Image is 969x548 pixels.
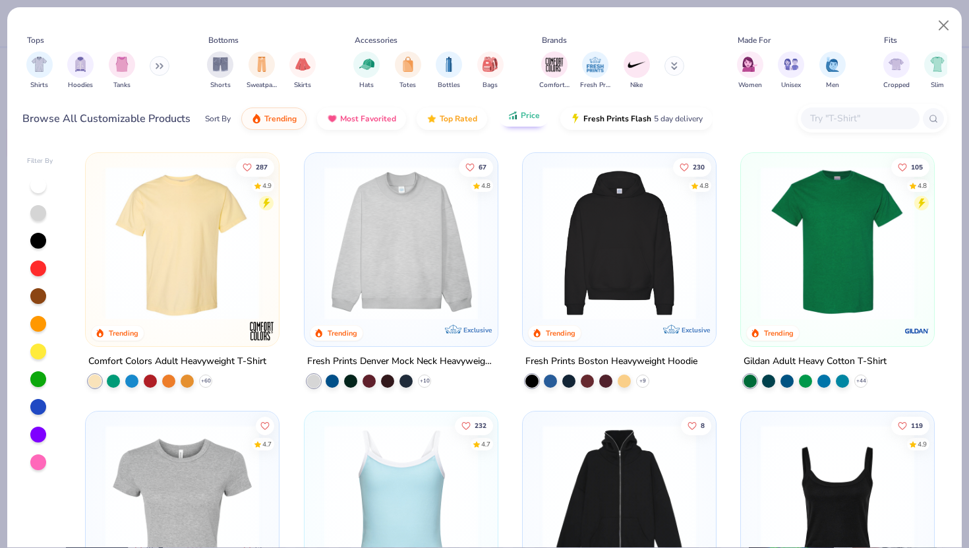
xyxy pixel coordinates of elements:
img: trending.gif [251,113,262,124]
span: Bags [483,80,498,90]
img: Unisex Image [784,57,799,72]
span: Trending [264,113,297,124]
button: filter button [737,51,763,90]
div: filter for Cropped [883,51,910,90]
button: filter button [67,51,94,90]
button: Like [236,158,274,176]
span: 105 [911,164,923,170]
span: Most Favorited [340,113,396,124]
span: Nike [630,80,643,90]
img: Women Image [742,57,757,72]
span: + 10 [419,377,429,385]
div: Sort By [205,113,231,125]
span: Unisex [781,80,801,90]
button: Like [256,417,274,435]
div: 4.7 [262,440,272,450]
button: filter button [819,51,846,90]
img: Skirts Image [295,57,310,72]
span: Tanks [113,80,131,90]
div: filter for Fresh Prints [580,51,610,90]
span: Fresh Prints [580,80,610,90]
div: filter for Sweatpants [247,51,277,90]
div: Filter By [27,156,53,166]
img: 91acfc32-fd48-4d6b-bdad-a4c1a30ac3fc [536,166,703,320]
div: Accessories [355,34,397,46]
button: filter button [247,51,277,90]
img: Fresh Prints Image [585,55,605,75]
button: filter button [883,51,910,90]
button: Like [673,158,711,176]
button: filter button [624,51,650,90]
div: Brands [542,34,567,46]
input: Try "T-Shirt" [809,111,910,126]
span: Slim [931,80,944,90]
span: Totes [399,80,416,90]
div: filter for Bags [477,51,504,90]
img: 029b8af0-80e6-406f-9fdc-fdf898547912 [99,166,266,320]
div: 4.9 [262,181,272,191]
div: filter for Nike [624,51,650,90]
div: Fits [884,34,897,46]
span: 67 [478,164,486,170]
span: Shirts [30,80,48,90]
img: Bottles Image [442,57,456,72]
div: Fresh Prints Denver Mock Neck Heavyweight Sweatshirt [307,353,495,370]
span: Exclusive [463,326,492,334]
div: filter for Skirts [289,51,316,90]
div: filter for Tanks [109,51,135,90]
img: Cropped Image [889,57,904,72]
button: Most Favorited [317,107,406,130]
span: Price [521,110,540,121]
button: filter button [539,51,570,90]
div: Bottoms [208,34,239,46]
span: 119 [911,423,923,429]
span: 287 [256,164,268,170]
span: 232 [474,423,486,429]
button: Like [681,417,711,435]
img: f5d85501-0dbb-4ee4-b115-c08fa3845d83 [318,166,484,320]
span: 230 [693,164,705,170]
img: Hats Image [359,57,374,72]
button: filter button [477,51,504,90]
div: filter for Men [819,51,846,90]
img: most_fav.gif [327,113,338,124]
button: filter button [26,51,53,90]
div: filter for Women [737,51,763,90]
button: filter button [207,51,233,90]
img: a90f7c54-8796-4cb2-9d6e-4e9644cfe0fe [484,166,651,320]
div: filter for Bottles [436,51,462,90]
div: 4.9 [918,440,927,450]
span: Sweatpants [247,80,277,90]
div: Gildan Adult Heavy Cotton T-Shirt [744,353,887,370]
span: + 60 [201,377,211,385]
button: filter button [395,51,421,90]
img: Men Image [825,57,840,72]
button: Close [931,13,956,38]
button: filter button [436,51,462,90]
span: Women [738,80,762,90]
div: Tops [27,34,44,46]
button: filter button [353,51,380,90]
button: Like [891,158,929,176]
span: Men [826,80,839,90]
img: Shorts Image [213,57,228,72]
img: Hoodies Image [73,57,88,72]
button: filter button [924,51,951,90]
div: filter for Totes [395,51,421,90]
button: Fresh Prints Flash5 day delivery [560,107,713,130]
span: 5 day delivery [654,111,703,127]
img: TopRated.gif [426,113,437,124]
span: + 44 [856,377,866,385]
img: db319196-8705-402d-8b46-62aaa07ed94f [754,166,921,320]
span: 8 [701,423,705,429]
span: Cropped [883,80,910,90]
div: filter for Slim [924,51,951,90]
button: filter button [580,51,610,90]
img: Comfort Colors logo [249,318,276,344]
img: Shirts Image [32,57,47,72]
div: Browse All Customizable Products [22,111,191,127]
span: Hats [359,80,374,90]
div: Fresh Prints Boston Heavyweight Hoodie [525,353,697,370]
button: Trending [241,107,307,130]
img: Sweatpants Image [254,57,269,72]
